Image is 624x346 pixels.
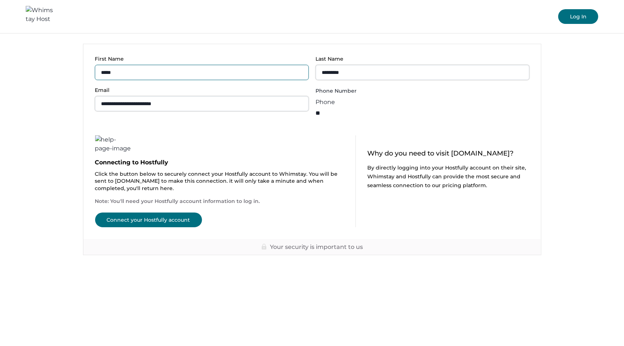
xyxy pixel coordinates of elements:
[316,98,375,107] div: Phone
[316,56,525,62] p: Last Name
[95,171,344,192] p: Click the button below to securely connect your Hostfully account to Whimstay. You will be sent t...
[558,9,598,24] button: Log In
[95,198,344,205] p: Note: You'll need your Hostfully account information to log in.
[368,163,529,190] p: By directly logging into your Hostfully account on their site, Whimstay and Hostfully can provide...
[95,159,344,166] p: Connecting to Hostfully
[368,150,529,157] p: Why do you need to visit [DOMAIN_NAME]?
[95,87,304,93] p: Email
[95,56,304,62] p: First Name
[95,135,132,153] img: help-page-image
[316,87,525,95] label: Phone Number
[95,213,202,227] button: Connect your Hostfully account
[26,6,55,27] img: Whimstay Host
[270,243,363,251] p: Your security is important to us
